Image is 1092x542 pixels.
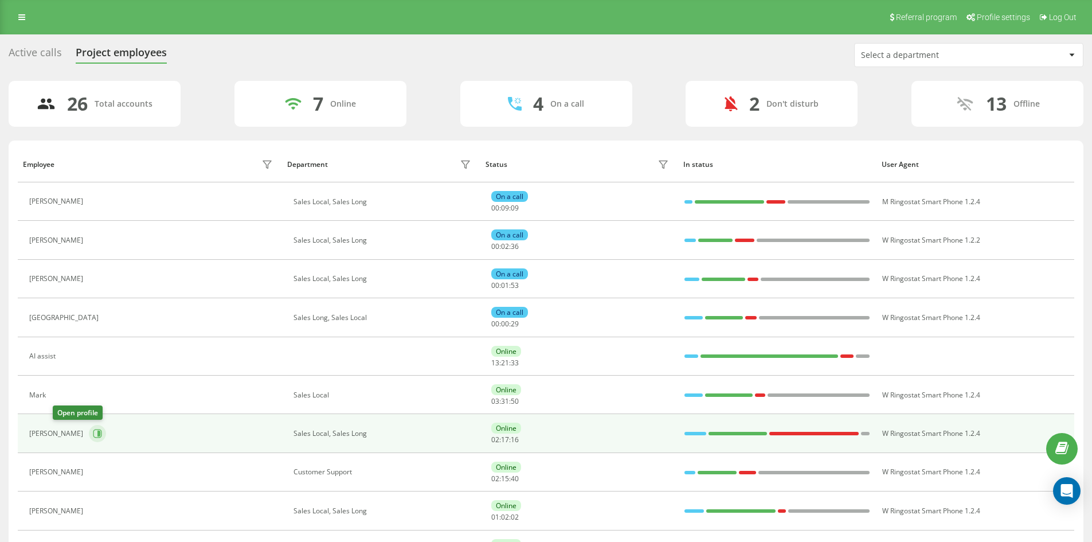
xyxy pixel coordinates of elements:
[491,462,521,473] div: Online
[533,93,543,115] div: 4
[293,430,474,438] div: Sales Local, Sales Long
[882,313,980,322] span: W Ringostat Smart Phone 1.2.4
[511,280,519,290] span: 53
[491,359,519,367] div: : :
[287,161,328,169] div: Department
[29,314,101,322] div: [GEOGRAPHIC_DATA]
[293,275,474,283] div: Sales Local, Sales Long
[749,93,760,115] div: 2
[491,307,528,318] div: On a call
[882,235,980,245] span: W Ringostat Smart Phone 1.2.2
[766,99,819,109] div: Don't disturb
[511,396,519,406] span: 50
[491,319,499,329] span: 00
[501,241,509,251] span: 02
[29,391,49,399] div: Mark
[29,507,86,515] div: [PERSON_NAME]
[23,161,54,169] div: Employee
[501,280,509,290] span: 01
[491,346,521,357] div: Online
[293,507,474,515] div: Sales Local, Sales Long
[882,274,980,283] span: W Ringostat Smart Phone 1.2.4
[882,506,980,516] span: W Ringostat Smart Phone 1.2.4
[882,428,980,438] span: W Ringostat Smart Phone 1.2.4
[882,197,980,206] span: M Ringostat Smart Phone 1.2.4
[491,397,519,405] div: : :
[501,435,509,444] span: 17
[491,358,499,368] span: 13
[491,203,499,213] span: 00
[491,384,521,395] div: Online
[683,161,871,169] div: In status
[29,236,86,244] div: [PERSON_NAME]
[491,436,519,444] div: : :
[501,358,509,368] span: 21
[1053,477,1081,505] div: Open Intercom Messenger
[293,391,474,399] div: Sales Local
[293,198,474,206] div: Sales Local, Sales Long
[491,229,528,240] div: On a call
[491,268,528,279] div: On a call
[511,319,519,329] span: 29
[9,46,62,64] div: Active calls
[501,203,509,213] span: 09
[977,13,1030,22] span: Profile settings
[29,352,58,360] div: AI assist
[491,204,519,212] div: : :
[882,390,980,400] span: W Ringostat Smart Phone 1.2.4
[861,50,998,60] div: Select a department
[550,99,584,109] div: On a call
[29,430,86,438] div: [PERSON_NAME]
[511,358,519,368] span: 33
[53,405,103,420] div: Open profile
[882,161,1069,169] div: User Agent
[76,46,167,64] div: Project employees
[1049,13,1077,22] span: Log Out
[882,467,980,477] span: W Ringostat Smart Phone 1.2.4
[491,396,499,406] span: 03
[293,314,474,322] div: Sales Long, Sales Local
[491,512,499,522] span: 01
[29,275,86,283] div: [PERSON_NAME]
[486,161,507,169] div: Status
[511,203,519,213] span: 09
[511,241,519,251] span: 36
[491,500,521,511] div: Online
[293,236,474,244] div: Sales Local, Sales Long
[95,99,152,109] div: Total accounts
[330,99,356,109] div: Online
[29,468,86,476] div: [PERSON_NAME]
[491,435,499,444] span: 02
[1013,99,1040,109] div: Offline
[491,280,499,290] span: 00
[511,512,519,522] span: 02
[511,474,519,483] span: 40
[501,396,509,406] span: 31
[501,474,509,483] span: 15
[501,512,509,522] span: 02
[491,320,519,328] div: : :
[491,474,499,483] span: 02
[491,241,499,251] span: 00
[491,243,519,251] div: : :
[29,197,86,205] div: [PERSON_NAME]
[313,93,323,115] div: 7
[293,468,474,476] div: Customer Support
[491,475,519,483] div: : :
[491,513,519,521] div: : :
[511,435,519,444] span: 16
[896,13,957,22] span: Referral program
[491,423,521,434] div: Online
[501,319,509,329] span: 00
[491,191,528,202] div: On a call
[67,93,88,115] div: 26
[986,93,1007,115] div: 13
[491,282,519,290] div: : :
